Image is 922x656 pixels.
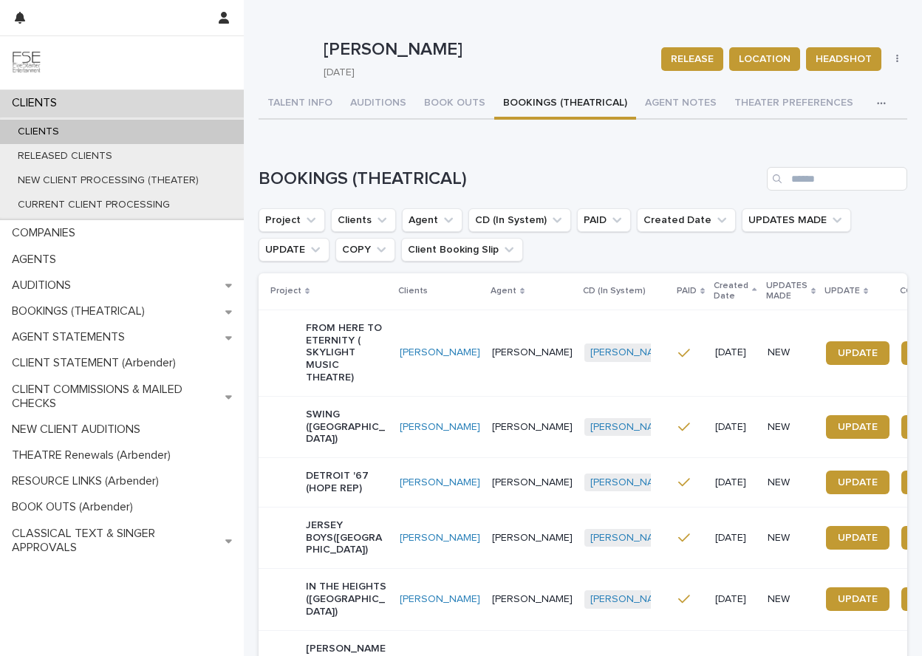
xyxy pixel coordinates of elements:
button: PAID [577,208,631,232]
p: NEW [768,476,814,489]
a: UPDATE [826,471,889,494]
p: CD (In System) [583,283,646,299]
p: NEW [768,421,814,434]
p: THEATRE Renewals (Arbender) [6,448,182,462]
button: Project [259,208,325,232]
span: RELEASE [671,52,714,66]
a: UPDATE [826,415,889,439]
a: [PERSON_NAME] [400,476,480,489]
p: CLIENTS [6,126,71,138]
input: Search [767,167,907,191]
p: [DATE] [715,346,755,359]
a: [PERSON_NAME] [590,346,671,359]
button: Clients [331,208,396,232]
p: CLASSICAL TEXT & SINGER APPROVALS [6,527,225,555]
p: RELEASED CLIENTS [6,150,124,163]
button: Agent [402,208,462,232]
p: RESOURCE LINKS (Arbender) [6,474,171,488]
p: [DATE] [324,66,643,79]
button: COPY [335,238,395,262]
p: CLIENT STATEMENT (Arbender) [6,356,188,370]
p: [DATE] [715,532,755,544]
span: UPDATE [838,477,878,488]
p: JERSEY BOYS([GEOGRAPHIC_DATA]) [306,519,388,556]
p: CLIENT COMMISSIONS & MAILED CHECKS [6,383,225,411]
a: [PERSON_NAME] [590,593,671,606]
img: 9JgRvJ3ETPGCJDhvPVA5 [12,48,41,78]
span: UPDATE [838,533,878,543]
span: LOCATION [739,52,790,66]
h1: BOOKINGS (THEATRICAL) [259,168,761,190]
p: Clients [398,283,428,299]
p: UPDATE [824,283,860,299]
p: NEW [768,346,814,359]
a: [PERSON_NAME] [590,532,671,544]
p: AGENTS [6,253,68,267]
button: RELEASE [661,47,723,71]
a: UPDATE [826,587,889,611]
button: AUDITIONS [341,89,415,120]
p: AGENT STATEMENTS [6,330,137,344]
a: UPDATE [826,341,889,365]
p: AUDITIONS [6,279,83,293]
p: NEW CLIENT AUDITIONS [6,423,152,437]
a: [PERSON_NAME] [400,593,480,606]
button: HEADSHOT [806,47,881,71]
button: AGENT NOTES [636,89,725,120]
p: PAID [677,283,697,299]
p: [PERSON_NAME] [324,39,649,61]
button: Client Booking Slip [401,238,523,262]
p: [PERSON_NAME] [492,346,573,359]
p: [PERSON_NAME] [492,593,573,606]
button: UPDATE [259,238,329,262]
p: [DATE] [715,476,755,489]
span: UPDATE [838,594,878,604]
button: UPDATES MADE [742,208,851,232]
p: [DATE] [715,593,755,606]
p: NEW [768,593,814,606]
span: UPDATE [838,348,878,358]
a: [PERSON_NAME] [400,532,480,544]
p: DETROIT '67 (HOPE REP) [306,470,388,495]
a: [PERSON_NAME] [400,346,480,359]
p: UPDATES MADE [766,278,807,305]
p: Agent [491,283,516,299]
button: Created Date [637,208,736,232]
p: [DATE] [715,421,755,434]
p: [PERSON_NAME] [492,476,573,489]
button: BOOKINGS (THEATRICAL) [494,89,636,120]
span: HEADSHOT [816,52,872,66]
p: BOOK OUTS (Arbender) [6,500,145,514]
p: [PERSON_NAME] [492,532,573,544]
span: UPDATE [838,422,878,432]
button: CD (In System) [468,208,571,232]
button: LOCATION [729,47,800,71]
p: NEW CLIENT PROCESSING (THEATER) [6,174,211,187]
p: [PERSON_NAME] [492,421,573,434]
p: FROM HERE TO ETERNITY ( SKYLIGHT MUSIC THEATRE) [306,322,388,384]
p: COMPANIES [6,226,87,240]
p: IN THE HEIGHTS ([GEOGRAPHIC_DATA]) [306,581,388,618]
button: THEATER PREFERENCES [725,89,862,120]
p: Created Date [714,278,748,305]
a: [PERSON_NAME] [590,476,671,489]
p: CLIENTS [6,96,69,110]
a: [PERSON_NAME] [400,421,480,434]
p: CURRENT CLIENT PROCESSING [6,199,182,211]
p: NEW [768,532,814,544]
a: [PERSON_NAME] [590,421,671,434]
p: Project [270,283,301,299]
button: TALENT INFO [259,89,341,120]
a: UPDATE [826,526,889,550]
p: SWING ([GEOGRAPHIC_DATA]) [306,409,388,445]
button: BOOK OUTS [415,89,494,120]
p: BOOKINGS (THEATRICAL) [6,304,157,318]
